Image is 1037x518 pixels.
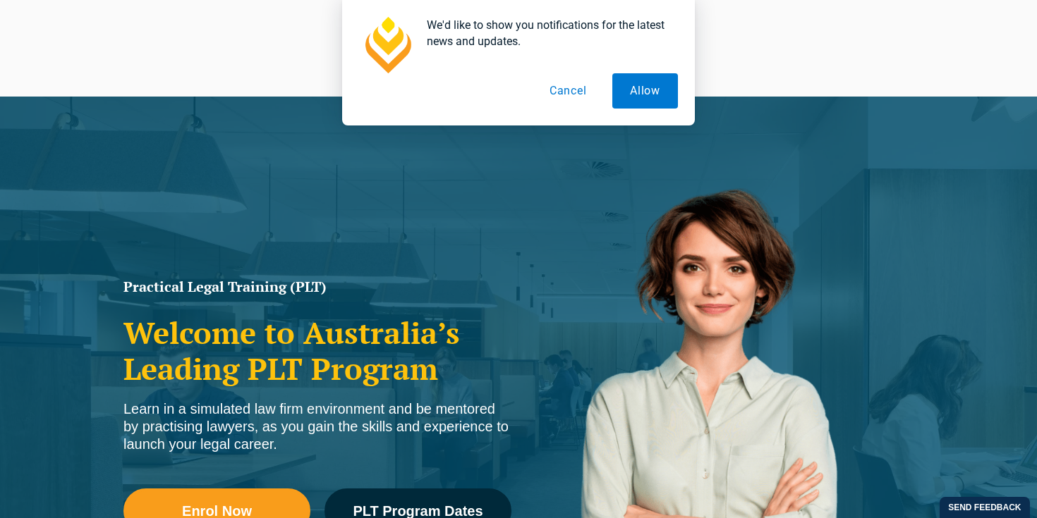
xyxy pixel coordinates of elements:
div: We'd like to show you notifications for the latest news and updates. [416,17,678,49]
img: notification icon [359,17,416,73]
h2: Welcome to Australia’s Leading PLT Program [123,315,511,386]
div: Learn in a simulated law firm environment and be mentored by practising lawyers, as you gain the ... [123,400,511,453]
button: Cancel [532,73,605,109]
button: Allow [612,73,678,109]
h1: Practical Legal Training (PLT) [123,280,511,294]
span: Enrol Now [182,504,252,518]
span: PLT Program Dates [353,504,483,518]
